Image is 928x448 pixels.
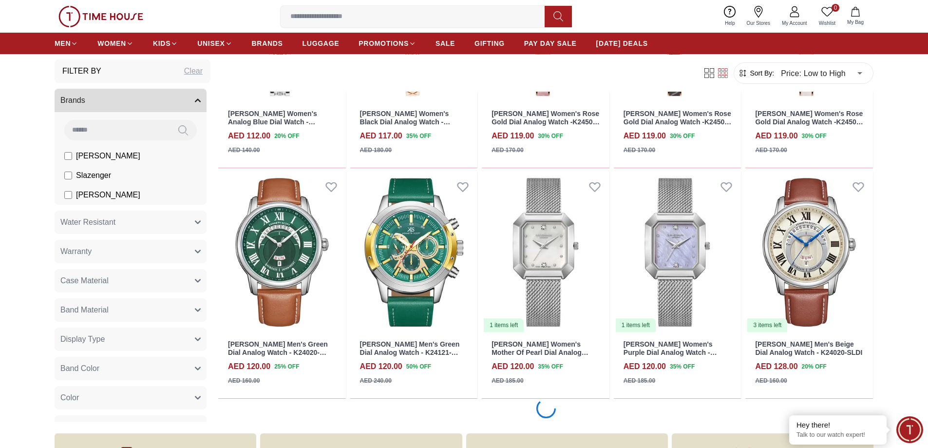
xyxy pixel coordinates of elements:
span: KIDS [153,39,170,48]
a: [PERSON_NAME] Women's Purple Dial Analog Watch - LC08027.380 [624,340,717,365]
div: Price: Low to High [774,59,869,87]
input: [PERSON_NAME] [64,191,72,199]
a: PAY DAY SALE [524,35,577,52]
span: PAY DAY SALE [524,39,577,48]
div: AED 170.00 [755,146,787,155]
img: Kenneth Scott Men's Beige Dial Analog Watch - K24020-SLDI [745,172,873,333]
a: [PERSON_NAME] Men's Green Dial Analog Watch - K24121-SLHHG [360,340,460,365]
h4: AED 119.00 [755,130,797,142]
a: LUGGAGE [303,35,340,52]
h4: AED 128.00 [755,361,797,372]
a: UNISEX [197,35,232,52]
span: Brands [60,95,85,106]
div: Clear [184,65,203,77]
a: MEN [55,35,78,52]
a: Lee Cooper Women's Purple Dial Analog Watch - LC08027.3801 items left [614,172,741,333]
a: [PERSON_NAME] Women's Rose Gold Dial Analog Watch -K24502-RCWW [755,110,863,134]
h4: AED 120.00 [624,361,666,372]
span: Display Type [60,333,105,345]
input: Slazenger [64,172,72,179]
img: Lee Cooper Women's Purple Dial Analog Watch - LC08027.380 [614,172,741,333]
span: Sort By: [748,68,774,78]
span: Case Material [60,275,109,287]
span: 35 % OFF [538,362,563,371]
input: [PERSON_NAME] [64,152,72,160]
h4: AED 120.00 [360,361,402,372]
span: [PERSON_NAME] [76,150,140,162]
span: BRANDS [252,39,283,48]
button: Dial Color [55,415,207,439]
a: [PERSON_NAME] Men's Beige Dial Analog Watch - K24020-SLDI [755,340,862,356]
span: Wishlist [815,19,839,27]
h4: AED 119.00 [492,130,534,142]
div: AED 160.00 [228,376,260,385]
a: Kenneth Scott Men's Green Dial Analog Watch - K24121-SLHHG [350,172,478,333]
span: [DATE] DEALS [596,39,648,48]
span: Warranty [60,246,92,257]
a: GIFTING [474,35,505,52]
div: AED 140.00 [228,146,260,155]
h4: AED 120.00 [228,361,270,372]
div: Hey there! [796,420,879,430]
a: [PERSON_NAME] Women's Mother Of Pearl Dial Analog Watch - LC08027.320 [492,340,588,365]
button: My Bag [841,5,870,28]
h4: AED 120.00 [492,361,534,372]
button: Warranty [55,240,207,263]
span: 0 [832,4,839,12]
span: My Bag [843,19,868,26]
span: Water Resistant [60,216,115,228]
h4: AED 119.00 [624,130,666,142]
span: Dial Color [60,421,95,433]
a: Help [719,4,741,29]
p: Talk to our watch expert! [796,431,879,439]
button: Color [55,386,207,409]
img: Lee Cooper Women's Mother Of Pearl Dial Analog Watch - LC08027.320 [482,172,609,333]
span: Help [721,19,739,27]
div: 3 items left [747,318,787,332]
a: BRANDS [252,35,283,52]
button: Water Resistant [55,211,207,234]
a: Kenneth Scott Men's Beige Dial Analog Watch - K24020-SLDI3 items left [745,172,873,333]
div: AED 240.00 [360,376,392,385]
div: Chat Widget [896,416,923,443]
span: 30 % OFF [670,132,695,140]
span: Color [60,392,79,404]
span: MEN [55,39,71,48]
span: 30 % OFF [538,132,563,140]
span: 25 % OFF [274,362,299,371]
button: Case Material [55,269,207,292]
span: Band Color [60,363,99,374]
span: WOMEN [97,39,126,48]
span: PROMOTIONS [359,39,409,48]
div: 1 items left [616,318,656,332]
img: ... [58,6,143,27]
button: Band Color [55,357,207,380]
img: Kenneth Scott Men's Green Dial Analog Watch - K24020-SLEH [218,172,346,333]
a: [DATE] DEALS [596,35,648,52]
a: [PERSON_NAME] Men's Green Dial Analog Watch - K24020-SLEH [228,340,328,365]
div: AED 160.00 [755,376,787,385]
div: AED 185.00 [624,376,655,385]
span: 30 % OFF [802,132,827,140]
div: AED 185.00 [492,376,523,385]
span: GIFTING [474,39,505,48]
span: Slazenger [76,170,111,181]
span: Band Material [60,304,109,316]
span: 35 % OFF [406,132,431,140]
span: 35 % OFF [670,362,695,371]
div: AED 170.00 [624,146,655,155]
a: PROMOTIONS [359,35,416,52]
button: Band Material [55,298,207,322]
a: KIDS [153,35,178,52]
span: [PERSON_NAME] [76,189,140,201]
div: AED 180.00 [360,146,392,155]
span: SALE [436,39,455,48]
a: [PERSON_NAME] Women's Black Dial Analog Watch - K23515-RBKB [360,110,451,134]
a: 0Wishlist [813,4,841,29]
span: UNISEX [197,39,225,48]
h4: AED 117.00 [360,130,402,142]
a: Our Stores [741,4,776,29]
span: 20 % OFF [274,132,299,140]
a: [PERSON_NAME] Women's Rose Gold Dial Analog Watch -K24502-RCXX [624,110,731,134]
